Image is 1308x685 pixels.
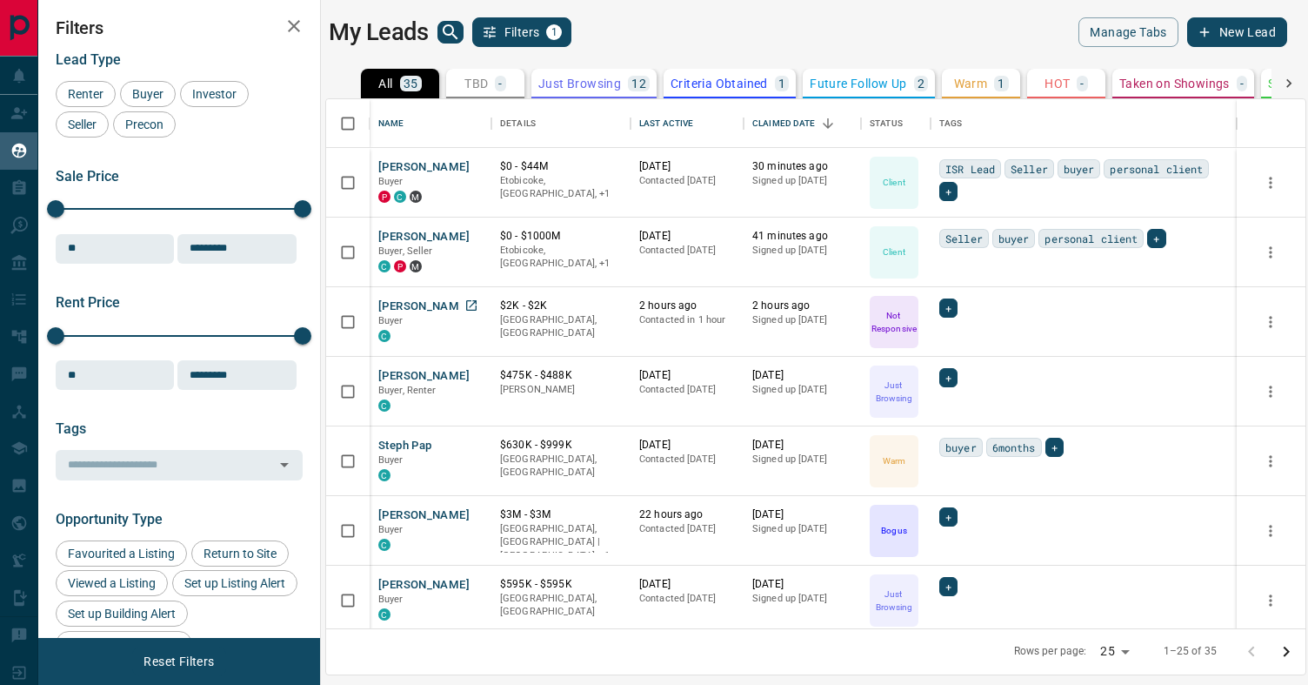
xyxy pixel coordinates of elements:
span: + [945,369,951,386]
span: + [1051,439,1058,456]
div: Status [870,99,903,148]
p: Contacted [DATE] [639,383,735,397]
p: [DATE] [639,438,735,453]
button: [PERSON_NAME] [378,229,470,245]
h2: Filters [56,17,303,38]
p: $475K - $488K [500,368,622,383]
p: 2 hours ago [639,299,735,313]
div: Seller [56,111,109,138]
div: + [939,577,958,596]
div: property.ca [378,191,390,203]
p: 2 [918,77,924,90]
div: Investor [180,81,249,107]
p: [PERSON_NAME] [500,383,622,397]
p: Signed up [DATE] [752,174,852,188]
div: 25 [1093,639,1135,664]
p: [GEOGRAPHIC_DATA], [GEOGRAPHIC_DATA] [500,592,622,619]
div: Tags [931,99,1237,148]
button: more [1258,239,1284,265]
p: All [378,77,392,90]
p: TBD [464,77,488,90]
span: Return to Site [197,547,283,561]
a: Open in New Tab [460,294,483,317]
span: Precon [119,118,170,131]
div: condos.ca [378,330,390,342]
div: condos.ca [378,539,390,551]
div: Name [370,99,491,148]
button: more [1258,518,1284,544]
span: Buyer [378,524,404,535]
p: Warm [954,77,988,90]
p: Contacted [DATE] [639,244,735,258]
p: Contacted [DATE] [639,453,735,467]
div: Last Active [631,99,744,148]
p: 35 [404,77,418,90]
div: Details [500,99,536,148]
button: [PERSON_NAME] [378,368,470,385]
div: + [939,299,958,318]
div: condos.ca [378,608,390,621]
p: $0 - $44M [500,159,622,174]
span: Investor [186,87,243,101]
span: Lead Type [56,51,121,68]
p: Not Responsive [871,309,917,335]
p: $2K - $2K [500,299,622,313]
div: + [939,182,958,201]
p: Client [883,245,905,259]
button: Sort [816,111,840,136]
button: [PERSON_NAME] [378,159,470,176]
span: Set up Building Alert [62,607,182,621]
div: condos.ca [378,469,390,481]
p: Signed up [DATE] [752,592,852,606]
p: [DATE] [752,438,852,453]
span: 6months [992,439,1036,456]
p: $595K - $595K [500,577,622,592]
p: Just Browsing [538,77,621,90]
div: Set up Building Alert [56,601,188,627]
button: more [1258,170,1284,196]
div: Return to Site [191,541,289,567]
span: personal client [1044,230,1138,247]
p: [DATE] [639,229,735,244]
p: Contacted [DATE] [639,522,735,536]
div: condos.ca [394,191,406,203]
button: search button [437,21,464,44]
p: Rows per page: [1014,644,1087,659]
p: Taken on Showings [1119,77,1230,90]
div: Claimed Date [752,99,816,148]
div: Favourited a Listing [56,541,187,567]
button: more [1258,309,1284,335]
p: Contacted [DATE] [639,174,735,188]
button: more [1258,448,1284,474]
span: + [945,508,951,526]
p: Just Browsing [871,588,917,614]
div: property.ca [394,260,406,272]
span: personal client [1110,160,1203,178]
span: Opportunity Type [56,511,163,527]
span: Buyer [378,454,404,466]
div: + [1147,229,1165,248]
div: Renter [56,81,116,107]
div: Details [491,99,631,148]
button: [PERSON_NAME] [378,577,470,594]
p: $630K - $999K [500,438,622,453]
button: New Lead [1187,17,1287,47]
span: Set up Listing Alert [178,576,291,590]
div: Status [861,99,931,148]
p: King [500,174,622,201]
p: Warm [883,454,905,467]
p: - [1240,77,1244,90]
span: Buyer [126,87,170,101]
span: Buyer [378,315,404,326]
span: Seller [62,118,103,131]
p: [DATE] [639,577,735,592]
button: Reset Filters [132,647,225,676]
p: 41 minutes ago [752,229,852,244]
p: Signed up [DATE] [752,244,852,258]
span: Tags [56,420,86,437]
span: + [945,183,951,200]
span: buyer [998,230,1030,247]
div: + [939,507,958,527]
div: mrloft.ca [410,191,422,203]
div: condos.ca [378,400,390,412]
